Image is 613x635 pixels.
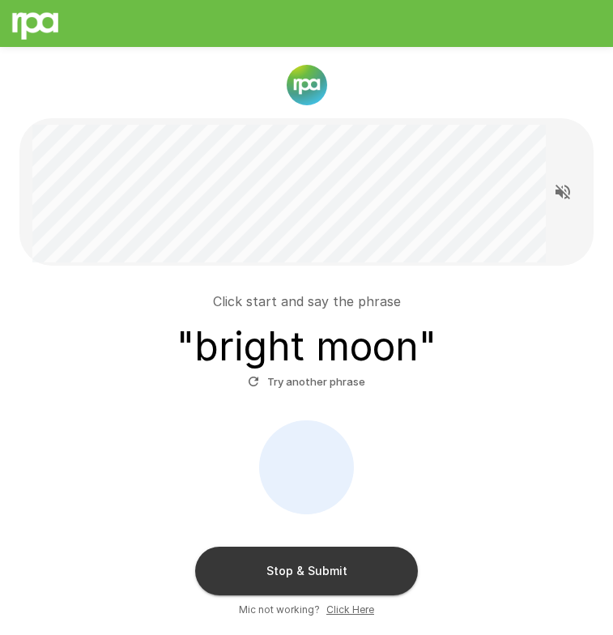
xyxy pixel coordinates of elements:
[326,603,374,616] u: Click Here
[244,369,369,394] button: Try another phrase
[213,292,401,311] p: Click start and say the phrase
[177,324,436,369] h3: " bright moon "
[547,176,579,208] button: Read questions aloud
[195,547,418,595] button: Stop & Submit
[239,602,320,618] span: Mic not working?
[287,65,327,105] img: new%2520logo%2520(1).png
